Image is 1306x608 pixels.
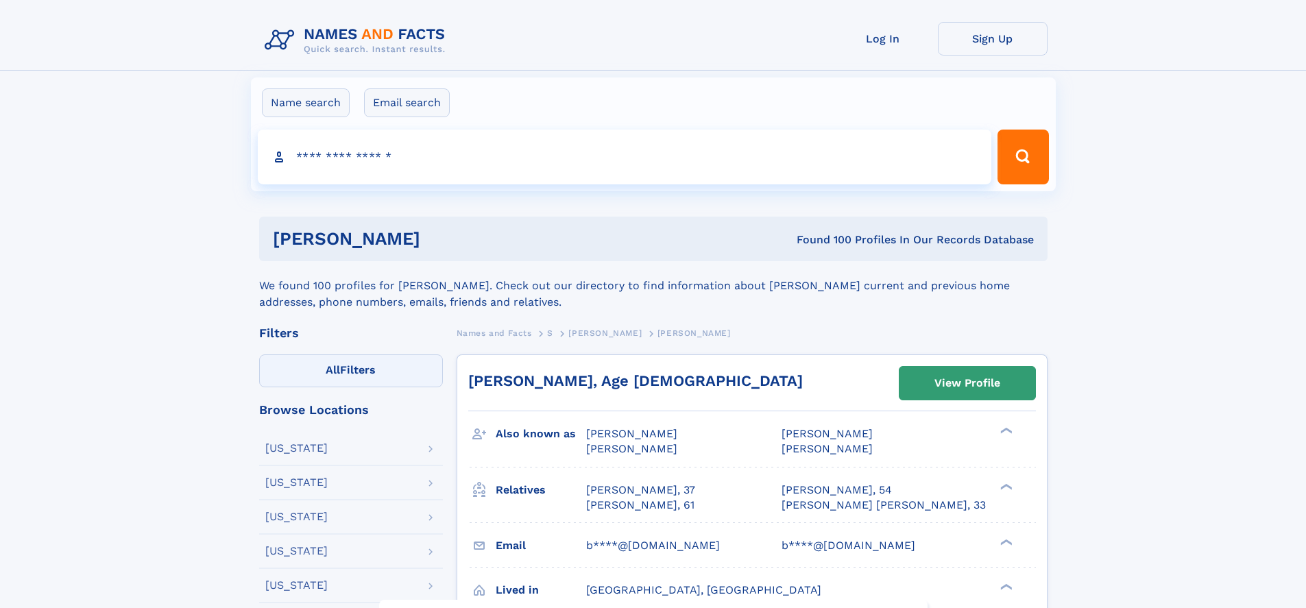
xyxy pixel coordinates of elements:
input: search input [258,130,992,184]
span: S [547,328,553,338]
h3: Email [496,534,586,557]
div: We found 100 profiles for [PERSON_NAME]. Check out our directory to find information about [PERSO... [259,261,1048,311]
a: Log In [828,22,938,56]
div: [US_STATE] [265,546,328,557]
div: [US_STATE] [265,477,328,488]
a: [PERSON_NAME], Age [DEMOGRAPHIC_DATA] [468,372,803,389]
span: [PERSON_NAME] [568,328,642,338]
div: Found 100 Profiles In Our Records Database [608,232,1034,247]
div: Filters [259,327,443,339]
div: ❯ [997,537,1013,546]
a: [PERSON_NAME] [PERSON_NAME], 33 [782,498,986,513]
h3: Lived in [496,579,586,602]
a: [PERSON_NAME], 54 [782,483,892,498]
span: [PERSON_NAME] [657,328,731,338]
a: [PERSON_NAME], 61 [586,498,694,513]
span: [PERSON_NAME] [586,442,677,455]
label: Name search [262,88,350,117]
h3: Relatives [496,478,586,502]
span: [GEOGRAPHIC_DATA], [GEOGRAPHIC_DATA] [586,583,821,596]
a: Sign Up [938,22,1048,56]
div: Browse Locations [259,404,443,416]
span: [PERSON_NAME] [782,442,873,455]
img: Logo Names and Facts [259,22,457,59]
div: ❯ [997,582,1013,591]
button: Search Button [997,130,1048,184]
h3: Also known as [496,422,586,446]
a: View Profile [899,367,1035,400]
span: [PERSON_NAME] [586,427,677,440]
a: Names and Facts [457,324,532,341]
div: ❯ [997,426,1013,435]
span: [PERSON_NAME] [782,427,873,440]
div: [US_STATE] [265,580,328,591]
div: View Profile [934,367,1000,399]
label: Email search [364,88,450,117]
h1: [PERSON_NAME] [273,230,609,247]
div: [US_STATE] [265,511,328,522]
label: Filters [259,354,443,387]
div: ❯ [997,482,1013,491]
a: S [547,324,553,341]
div: [US_STATE] [265,443,328,454]
span: All [326,363,340,376]
a: [PERSON_NAME], 37 [586,483,695,498]
a: [PERSON_NAME] [568,324,642,341]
